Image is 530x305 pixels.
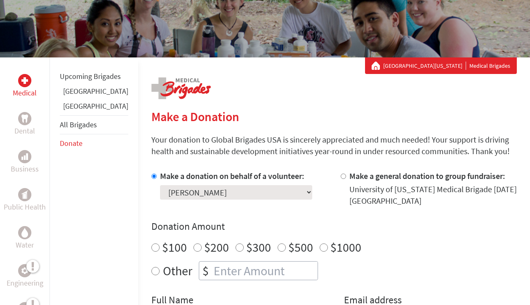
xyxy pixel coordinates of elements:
[60,100,128,115] li: Panama
[18,188,31,201] div: Public Health
[13,87,37,99] p: Medical
[383,62,466,70] a: [GEOGRAPHIC_DATA][US_STATE]
[21,228,28,237] img: Water
[11,150,39,175] a: BusinessBusiness
[21,267,28,274] img: Engineering
[151,77,211,99] img: logo-medical.png
[60,67,128,86] li: Upcoming Brigades
[288,239,313,255] label: $500
[60,86,128,100] li: Ghana
[63,86,128,96] a: [GEOGRAPHIC_DATA]
[60,134,128,152] li: Donate
[11,163,39,175] p: Business
[14,112,35,137] a: DentalDental
[163,261,192,280] label: Other
[212,262,318,280] input: Enter Amount
[18,226,31,239] div: Water
[18,150,31,163] div: Business
[63,101,128,111] a: [GEOGRAPHIC_DATA]
[18,264,31,277] div: Engineering
[18,74,31,87] div: Medical
[18,112,31,125] div: Dental
[60,115,128,134] li: All Brigades
[4,201,46,213] p: Public Health
[21,153,28,160] img: Business
[151,109,517,124] h2: Make a Donation
[7,277,43,289] p: Engineering
[21,77,28,84] img: Medical
[349,183,517,207] div: University of [US_STATE] Medical Brigade [DATE] [GEOGRAPHIC_DATA]
[7,264,43,289] a: EngineeringEngineering
[4,188,46,213] a: Public HealthPublic Health
[60,120,97,129] a: All Brigades
[60,138,82,148] a: Donate
[151,134,517,157] p: Your donation to Global Brigades USA is sincerely appreciated and much needed! Your support is dr...
[13,74,37,99] a: MedicalMedical
[21,191,28,199] img: Public Health
[330,239,361,255] label: $1000
[199,262,212,280] div: $
[349,171,505,181] label: Make a general donation to group fundraiser:
[204,239,229,255] label: $200
[160,171,304,181] label: Make a donation on behalf of a volunteer:
[16,239,34,251] p: Water
[246,239,271,255] label: $300
[162,239,187,255] label: $100
[60,71,121,81] a: Upcoming Brigades
[16,226,34,251] a: WaterWater
[151,220,517,233] h4: Donation Amount
[372,62,510,70] div: Medical Brigades
[14,125,35,137] p: Dental
[21,114,28,122] img: Dental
